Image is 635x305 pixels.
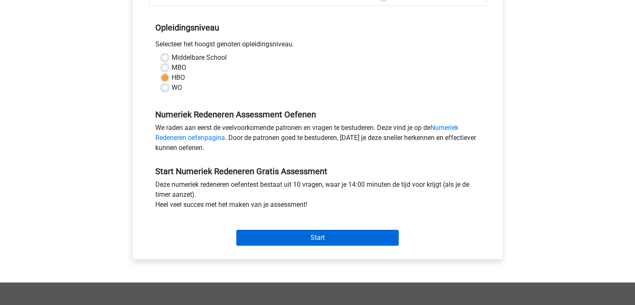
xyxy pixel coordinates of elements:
[172,63,186,73] label: MBO
[155,19,480,36] h5: Opleidingsniveau
[149,180,486,213] div: Deze numeriek redeneren oefentest bestaat uit 10 vragen, waar je 14:00 minuten de tijd voor krijg...
[155,109,480,119] h5: Numeriek Redeneren Assessment Oefenen
[149,123,486,156] div: We raden aan eerst de veelvoorkomende patronen en vragen te bestuderen. Deze vind je op de . Door...
[236,230,399,246] input: Start
[172,73,185,83] label: HBO
[172,53,227,63] label: Middelbare School
[155,166,480,176] h5: Start Numeriek Redeneren Gratis Assessment
[149,39,486,53] div: Selecteer het hoogst genoten opleidingsniveau.
[172,83,182,93] label: WO
[155,124,458,142] a: Numeriek Redeneren oefenpagina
